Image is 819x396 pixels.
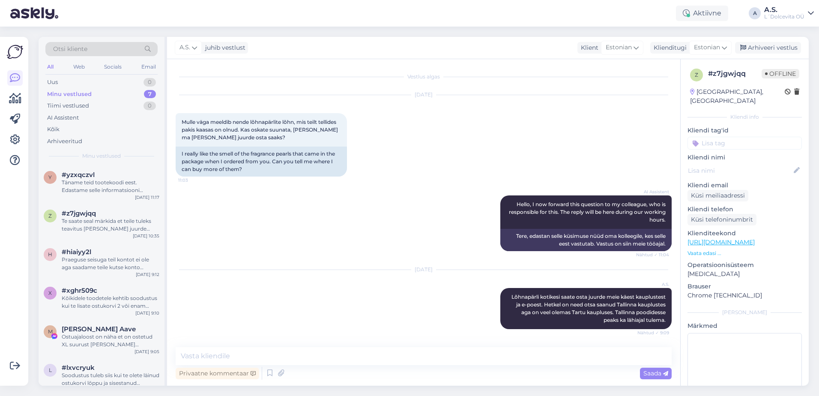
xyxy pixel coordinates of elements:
div: Aktiivne [676,6,728,21]
div: Te saate seal märkida et teile tuleks teavitus [PERSON_NAME] juurde tuleb [62,217,159,233]
div: All [45,61,55,72]
div: AI Assistent [47,114,79,122]
span: z [695,72,698,78]
span: Nähtud ✓ 9:09 [637,330,669,336]
div: 0 [143,102,156,110]
div: Kõikidele toodetele kehtib soodustus kui te lisate ostukorvi 2 või enam toodet ja kasutate soodus... [62,294,159,310]
div: I really like the smell of the fragrance pearls that came in the package when I ordered from you.... [176,147,347,177]
span: Minu vestlused [82,152,121,160]
div: 0 [143,78,156,87]
span: #hiaiyy2l [62,248,91,256]
div: Privaatne kommentaar [176,368,259,379]
span: Otsi kliente [53,45,87,54]
span: Offline [762,69,799,78]
div: Tiimi vestlused [47,102,89,110]
span: l [49,367,52,373]
p: Kliendi email [687,181,802,190]
span: M [48,328,53,335]
span: z [48,213,52,219]
div: Arhiveeritud [47,137,82,146]
span: Nähtud ✓ 11:04 [636,252,669,258]
img: Askly Logo [7,44,23,60]
div: A [749,7,761,19]
div: [DATE] 9:05 [135,348,159,355]
span: x [48,290,52,296]
div: Email [140,61,158,72]
div: Arhiveeri vestlus [735,42,801,54]
p: Brauser [687,282,802,291]
div: Web [72,61,87,72]
input: Lisa nimi [688,166,792,175]
div: Ostuajaloost on näha et on ostetud XL suurust [PERSON_NAME] püksikuid (MyPantie pakkumised 3=24 j... [62,333,159,348]
div: [DATE] [176,266,672,273]
span: #lxvcryuk [62,364,95,372]
p: Kliendi nimi [687,153,802,162]
span: h [48,251,52,258]
p: Märkmed [687,321,802,330]
div: 7 [144,90,156,99]
div: Praeguse seisuga teil kontot ei ole aga saadame teile kutse konto loomiseks. Saate sealt konto ki... [62,256,159,271]
p: [MEDICAL_DATA] [687,270,802,279]
div: Täname teid tootekoodi eest. Edastame selle informatsiooni kolleegile, kes saab kontrollida toote... [62,179,159,194]
div: [GEOGRAPHIC_DATA], [GEOGRAPHIC_DATA] [690,87,785,105]
div: [DATE] 11:17 [135,194,159,201]
div: [PERSON_NAME] [687,309,802,316]
div: L´Dolcevita OÜ [764,13,804,20]
div: Kõik [47,125,60,134]
span: A.S. [637,281,669,288]
div: juhib vestlust [202,43,245,52]
span: Hello, I now forward this question to my colleague, who is responsible for this. The reply will b... [509,201,667,223]
span: Estonian [694,43,720,52]
span: 11:03 [178,177,210,183]
div: # z7jgwjqq [708,69,762,79]
p: Chrome [TECHNICAL_ID] [687,291,802,300]
span: y [48,174,52,180]
p: Kliendi telefon [687,205,802,214]
p: Kliendi tag'id [687,126,802,135]
span: Merle Aave [62,325,136,333]
div: Klienditugi [650,43,687,52]
div: Küsi meiliaadressi [687,190,748,201]
a: A.S.L´Dolcevita OÜ [764,6,814,20]
div: Vestlus algas [176,73,672,81]
p: Operatsioonisüsteem [687,261,802,270]
span: Mulle väga meeldib nende lõhnapärlite lõhn, mis teilt tellides pakis kaasas on olnud. Kas oskate ... [182,119,339,141]
span: #yzxqczvl [62,171,95,179]
span: Estonian [606,43,632,52]
div: Kliendi info [687,113,802,121]
span: Lõhnapärli kotikesi saate osta juurde meie käest kauplustest ja e-poest. Hetkel on need otsa saan... [511,294,667,323]
div: Soodustus tuleb siis kui te olete läinud ostukorvi lõppu ja sisestanud sooduskoodi lahtrisse BDAY30 [62,372,159,387]
div: Uus [47,78,58,87]
p: Klienditeekond [687,229,802,238]
div: Tere, edastan selle küsimuse nüüd oma kolleegile, kes selle eest vastutab. Vastus on siin meie tö... [500,229,672,251]
span: A.S. [179,43,190,52]
div: A.S. [764,6,804,13]
div: [DATE] [176,91,672,99]
span: AI Assistent [637,189,669,195]
div: [DATE] 10:35 [133,233,159,239]
span: #z7jgwjqq [62,210,96,217]
span: #xghr509c [62,287,97,294]
input: Lisa tag [687,137,802,150]
p: Vaata edasi ... [687,249,802,257]
div: [DATE] 9:10 [135,310,159,316]
div: Socials [102,61,123,72]
div: [DATE] 9:12 [136,271,159,278]
div: Minu vestlused [47,90,92,99]
a: [URL][DOMAIN_NAME] [687,238,755,246]
span: Saada [643,369,668,377]
div: Küsi telefoninumbrit [687,214,756,225]
div: Klient [577,43,598,52]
